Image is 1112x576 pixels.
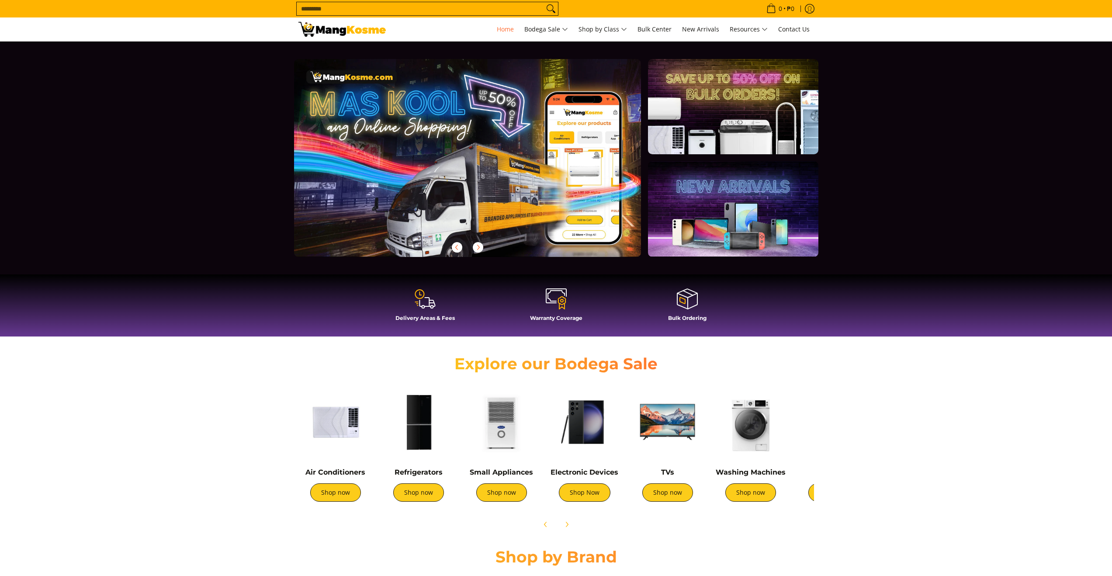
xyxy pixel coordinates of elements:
h4: Delivery Areas & Fees [364,315,486,321]
img: Air Conditioners [298,385,373,459]
a: Resources [725,17,772,41]
nav: Main Menu [395,17,814,41]
button: Next [557,515,576,534]
a: Bulk Ordering [626,288,748,328]
a: Washing Machines [716,468,786,476]
a: Shop now [393,483,444,502]
a: Shop now [808,483,859,502]
img: Cookers [797,385,871,459]
a: Shop by Class [574,17,631,41]
a: Shop now [642,483,693,502]
a: Contact Us [774,17,814,41]
a: Shop now [476,483,527,502]
span: Home [497,25,514,33]
a: TVs [661,468,674,476]
a: Air Conditioners [305,468,365,476]
button: Previous [447,238,467,257]
a: Bodega Sale [520,17,572,41]
a: More [294,59,669,271]
a: Small Appliances [470,468,533,476]
img: Refrigerators [381,385,456,459]
span: Bodega Sale [524,24,568,35]
span: Bulk Center [637,25,672,33]
span: Shop by Class [579,24,627,35]
a: New Arrivals [678,17,724,41]
span: 0 [777,6,783,12]
h4: Warranty Coverage [495,315,617,321]
button: Next [468,238,488,257]
img: Electronic Devices [547,385,622,459]
img: Mang Kosme: Your Home Appliances Warehouse Sale Partner! [298,22,386,37]
span: ₱0 [786,6,796,12]
a: Shop now [310,483,361,502]
span: Resources [730,24,768,35]
a: Delivery Areas & Fees [364,288,486,328]
a: Electronic Devices [551,468,618,476]
a: Shop Now [559,483,610,502]
a: Refrigerators [395,468,443,476]
a: Bulk Center [633,17,676,41]
a: Shop now [725,483,776,502]
span: • [764,4,797,14]
img: TVs [630,385,705,459]
img: Washing Machines [714,385,788,459]
h2: Explore our Bodega Sale [430,354,683,374]
img: Small Appliances [464,385,539,459]
h4: Bulk Ordering [626,315,748,321]
a: Warranty Coverage [495,288,617,328]
span: Contact Us [778,25,810,33]
h2: Shop by Brand [298,547,814,567]
button: Search [544,2,558,15]
button: Previous [536,515,555,534]
span: New Arrivals [682,25,719,33]
a: Home [492,17,518,41]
